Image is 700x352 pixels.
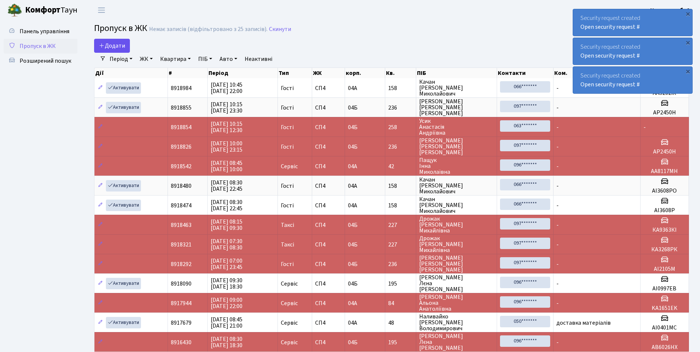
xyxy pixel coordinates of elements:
[419,99,494,116] span: [PERSON_NAME] [PERSON_NAME] [PERSON_NAME]
[419,157,494,175] span: Пащук Інна Миколаївна
[315,300,342,306] span: СП4
[315,281,342,287] span: СП4
[171,104,192,112] span: 8918855
[281,339,298,345] span: Сервіс
[211,81,242,95] span: [DATE] 10:45 [DATE] 22:00
[171,123,192,131] span: 8918854
[556,260,559,268] span: -
[168,68,208,78] th: #
[556,338,559,346] span: -
[278,68,312,78] th: Тип
[281,163,298,169] span: Сервіс
[385,68,416,78] th: Кв.
[348,241,358,249] span: 04Б
[644,305,686,312] h5: KA1651EK
[211,218,242,232] span: [DATE] 08:15 [DATE] 09:30
[388,261,413,267] span: 236
[171,84,192,92] span: 8918984
[171,280,192,288] span: 8918090
[388,222,413,228] span: 227
[419,255,494,273] span: [PERSON_NAME] [PERSON_NAME] [PERSON_NAME]
[556,123,559,131] span: -
[644,324,686,331] h5: АІ0401МС
[94,22,147,35] span: Пропуск в ЖК
[312,68,345,78] th: ЖК
[556,299,559,307] span: -
[556,182,559,190] span: -
[419,294,494,312] span: [PERSON_NAME] Альона Анатоліївна
[211,237,242,252] span: [DATE] 07:30 [DATE] 08:30
[573,9,692,36] div: Security request created
[315,320,342,326] span: СП4
[281,203,294,208] span: Гості
[556,319,611,327] span: доставка матеріалів
[684,39,692,46] div: ×
[388,85,413,91] span: 158
[107,53,135,65] a: Період
[171,338,192,346] span: 8916430
[573,67,692,93] div: Security request created
[556,162,559,170] span: -
[419,333,494,351] span: [PERSON_NAME] Лєна [PERSON_NAME]
[644,344,686,351] h5: АВ6026НХ
[416,68,497,78] th: ПІБ
[315,124,342,130] span: СП4
[211,276,242,291] span: [DATE] 09:30 [DATE] 18:30
[348,143,358,151] span: 04Б
[644,168,686,175] h5: АА8117МН
[99,42,125,50] span: Додати
[25,4,61,16] b: Комфорт
[211,139,242,154] span: [DATE] 10:00 [DATE] 23:15
[315,85,342,91] span: СП4
[211,335,242,349] span: [DATE] 08:30 [DATE] 18:30
[580,23,640,31] a: Open security request #
[171,162,192,170] span: 8918542
[580,80,640,89] a: Open security request #
[217,53,240,65] a: Авто
[497,68,554,78] th: Контакти
[348,319,357,327] span: 04А
[281,261,294,267] span: Гості
[644,266,686,273] h5: АІ2105М
[315,105,342,111] span: СП4
[388,183,413,189] span: 158
[25,4,77,17] span: Таун
[281,320,298,326] span: Сервіс
[419,79,494,97] span: Качан [PERSON_NAME] Миколайович
[211,315,242,330] span: [DATE] 08:45 [DATE] 21:00
[211,296,242,310] span: [DATE] 09:00 [DATE] 22:00
[556,104,559,112] span: -
[348,162,357,170] span: 04А
[171,241,192,249] span: 8918321
[20,42,56,50] span: Пропуск в ЖК
[388,203,413,208] span: 158
[556,221,559,229] span: -
[388,242,413,248] span: 227
[211,198,242,213] span: [DATE] 08:30 [DATE] 22:45
[419,216,494,234] span: Дрожак [PERSON_NAME] Михайлівна
[211,257,242,271] span: [DATE] 07:00 [DATE] 23:45
[348,338,358,346] span: 04Б
[106,102,141,113] a: Активувати
[211,179,242,193] span: [DATE] 08:30 [DATE] 22:45
[281,242,294,248] span: Таксі
[315,242,342,248] span: СП4
[419,196,494,214] span: Качан [PERSON_NAME] Миколайович
[348,260,358,268] span: 04Б
[684,68,692,75] div: ×
[650,6,691,15] a: Консьєрж б. 4.
[348,280,358,288] span: 04Б
[281,300,298,306] span: Сервіс
[348,299,357,307] span: 04А
[281,183,294,189] span: Гості
[650,6,691,14] b: Консьєрж б. 4.
[211,120,242,134] span: [DATE] 10:15 [DATE] 12:30
[92,4,111,16] button: Переключити навігацію
[580,52,640,60] a: Open security request #
[106,200,141,211] a: Активувати
[106,180,141,191] a: Активувати
[106,82,141,94] a: Активувати
[388,144,413,150] span: 236
[644,123,646,131] span: -
[388,124,413,130] span: 258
